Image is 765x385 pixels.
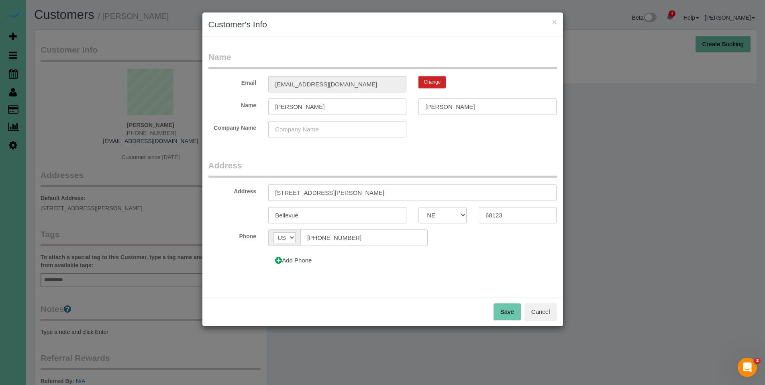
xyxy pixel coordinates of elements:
input: Phone [300,229,427,246]
button: × [552,18,557,26]
button: Change [418,76,446,88]
legend: Address [208,160,557,178]
input: Last Name [418,98,557,115]
button: Cancel [524,303,557,320]
button: Add Phone [268,252,318,269]
input: Company Name [268,121,406,137]
label: Address [202,184,263,195]
label: Company Name [202,121,263,132]
input: Zip Code [479,207,557,223]
input: First Name [268,98,406,115]
h3: Customer's Info [208,18,557,31]
input: City [268,207,406,223]
label: Name [202,98,263,109]
sui-modal: Customer's Info [202,12,563,326]
label: Email [202,76,263,87]
label: Phone [202,229,263,240]
legend: Name [208,51,557,69]
span: 3 [754,358,761,364]
iframe: Intercom live chat [738,358,757,377]
button: Save [494,303,521,320]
